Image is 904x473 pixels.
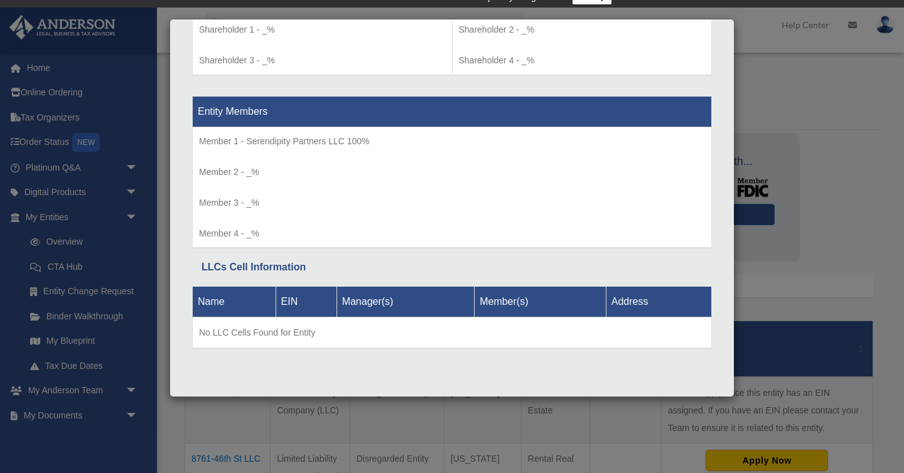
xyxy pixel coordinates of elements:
[193,96,712,127] th: Entity Members
[336,287,475,317] th: Manager(s)
[199,53,446,68] p: Shareholder 3 - _%
[5,84,899,95] div: Move To ...
[199,134,705,149] p: Member 1 - Serendipity Partners LLC 100%
[199,226,705,242] p: Member 4 - _%
[199,164,705,180] p: Member 2 - _%
[5,16,899,28] div: Sort New > Old
[5,73,899,84] div: Rename
[459,22,706,38] p: Shareholder 2 - _%
[193,317,712,349] td: No LLC Cells Found for Entity
[475,287,606,317] th: Member(s)
[459,53,706,68] p: Shareholder 4 - _%
[193,287,276,317] th: Name
[199,22,446,38] p: Shareholder 1 - _%
[5,5,899,16] div: Sort A > Z
[5,39,899,50] div: Delete
[5,61,899,73] div: Sign out
[606,287,711,317] th: Address
[276,287,336,317] th: EIN
[202,258,702,276] div: LLCs Cell Information
[199,195,705,211] p: Member 3 - _%
[5,50,899,61] div: Options
[5,28,899,39] div: Move To ...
